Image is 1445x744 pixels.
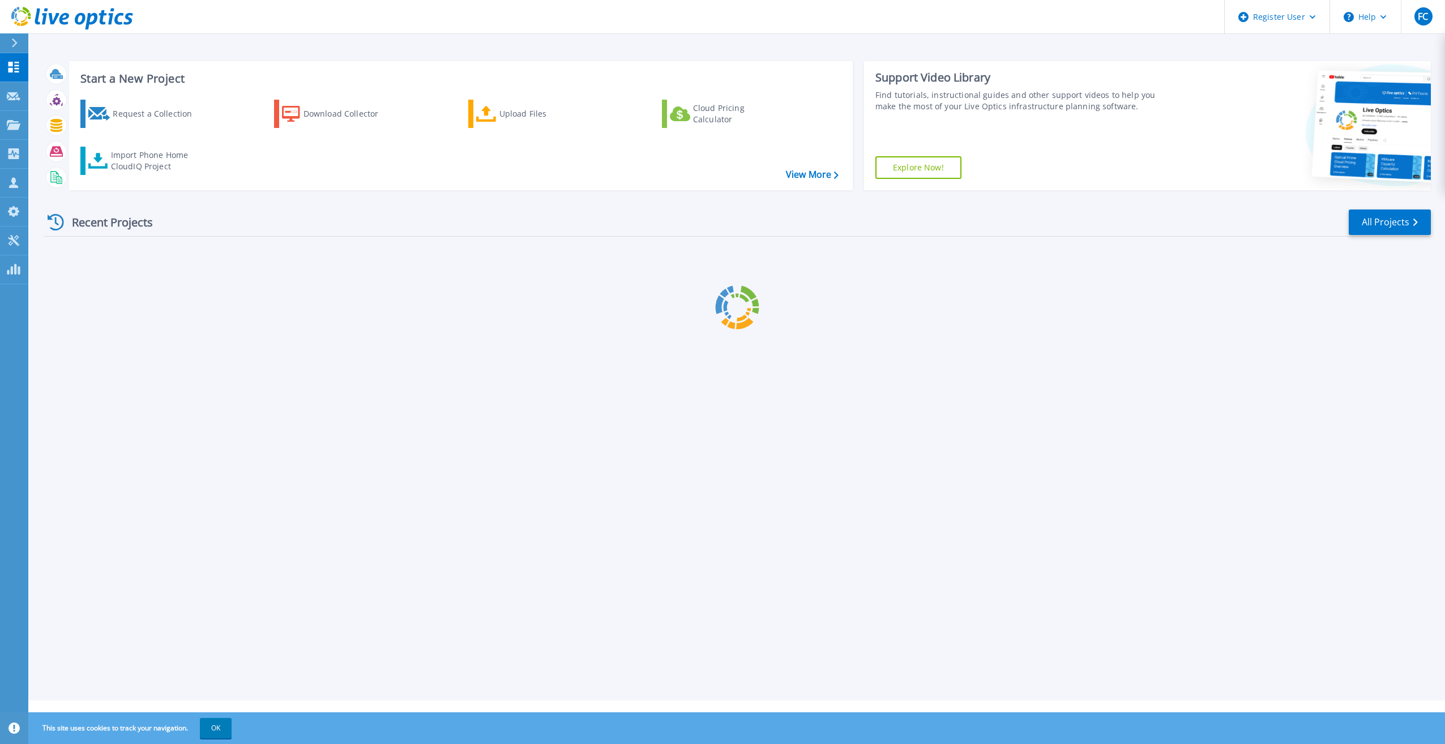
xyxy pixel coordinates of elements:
[662,100,788,128] a: Cloud Pricing Calculator
[786,169,839,180] a: View More
[468,100,595,128] a: Upload Files
[875,70,1168,85] div: Support Video Library
[274,100,400,128] a: Download Collector
[80,72,838,85] h3: Start a New Project
[693,102,784,125] div: Cloud Pricing Calculator
[875,89,1168,112] div: Find tutorials, instructional guides and other support videos to help you make the most of your L...
[113,102,203,125] div: Request a Collection
[1418,12,1428,21] span: FC
[200,718,232,738] button: OK
[1349,209,1431,235] a: All Projects
[80,100,207,128] a: Request a Collection
[303,102,394,125] div: Download Collector
[499,102,590,125] div: Upload Files
[31,718,232,738] span: This site uses cookies to track your navigation.
[44,208,168,236] div: Recent Projects
[111,149,199,172] div: Import Phone Home CloudIQ Project
[875,156,961,179] a: Explore Now!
